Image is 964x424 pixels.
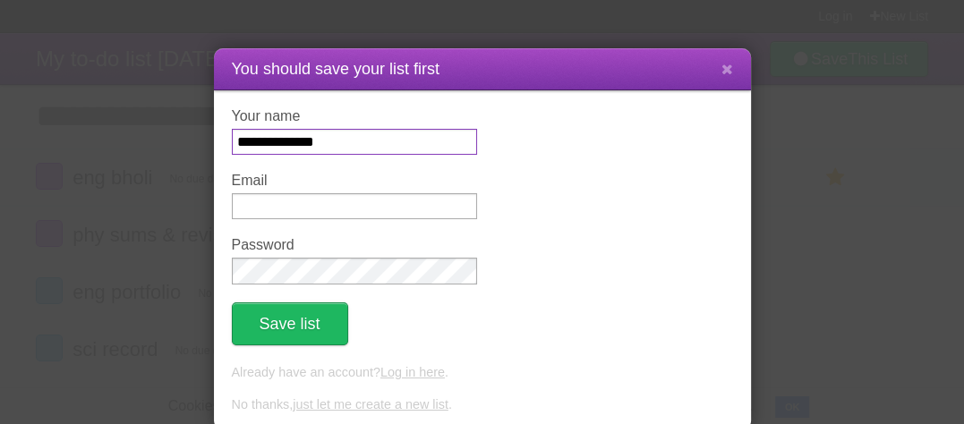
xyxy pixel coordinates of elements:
button: Save list [232,302,348,345]
label: Password [232,237,477,253]
label: Email [232,173,477,189]
p: Already have an account? . [232,363,733,383]
a: Log in here [380,365,445,379]
label: Your name [232,108,477,124]
a: just let me create a new list [293,397,448,411]
h1: You should save your list first [232,57,733,81]
p: No thanks, . [232,395,733,415]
